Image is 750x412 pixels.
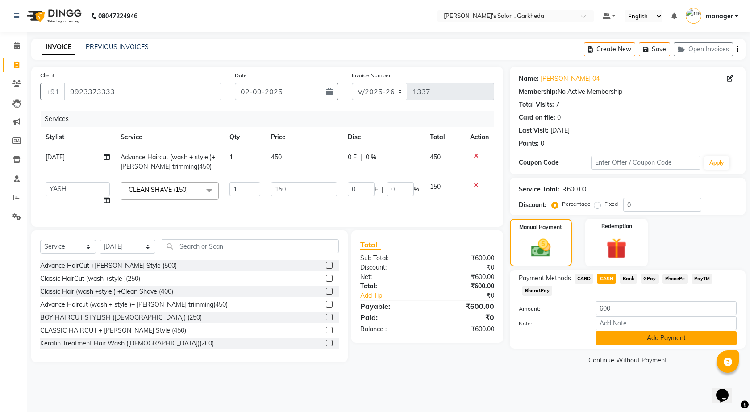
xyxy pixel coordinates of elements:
span: Payment Methods [519,274,571,283]
img: logo [23,4,84,29]
div: ₹600.00 [427,272,501,282]
span: | [382,185,383,194]
div: Discount: [519,200,546,210]
span: Advance Haircut (wash + style )+ [PERSON_NAME] trimming(450) [121,153,215,171]
a: INVOICE [42,39,75,55]
div: Classic HairCut (wash +style )(250) [40,274,140,283]
div: Classic Hair (wash +style ) +Clean Shave (400) [40,287,173,296]
th: Total [425,127,465,147]
span: 150 [430,183,441,191]
label: Client [40,71,54,79]
div: 0 [541,139,544,148]
button: +91 [40,83,65,100]
span: 450 [271,153,282,161]
div: Card on file: [519,113,555,122]
div: ₹0 [427,312,501,323]
img: _gift.svg [600,236,633,261]
span: GPay [641,274,659,284]
input: Search or Scan [162,239,339,253]
input: Search by Name/Mobile/Email/Code [64,83,221,100]
span: CARD [575,274,594,284]
img: _cash.svg [525,237,557,259]
label: Note: [512,320,589,328]
label: Fixed [604,200,618,208]
b: 08047224946 [98,4,137,29]
a: Add Tip [354,291,439,300]
a: [PERSON_NAME] 04 [541,74,600,83]
label: Manual Payment [519,223,562,231]
div: ₹0 [439,291,500,300]
div: CLASSIC HAIRCUT + [PERSON_NAME] Style (450) [40,326,186,335]
a: x [188,186,192,194]
label: Date [235,71,247,79]
th: Stylist [40,127,115,147]
div: ₹600.00 [427,282,501,291]
span: Total [360,240,381,250]
th: Action [465,127,494,147]
th: Disc [342,127,425,147]
div: Sub Total: [354,254,427,263]
div: ₹600.00 [427,325,501,334]
button: Open Invoices [674,42,733,56]
button: Add Payment [596,331,737,345]
div: 7 [556,100,559,109]
div: Net: [354,272,427,282]
button: Create New [584,42,635,56]
div: BOY HAIRCUT STYLISH ([DEMOGRAPHIC_DATA]) (250) [40,313,202,322]
input: Enter Offer / Coupon Code [591,156,700,170]
div: Keratin Treatment Hair Wash ([DEMOGRAPHIC_DATA])(200) [40,339,214,348]
div: Advance Haircut (wash + style )+ [PERSON_NAME] trimming(450) [40,300,228,309]
div: Last Visit: [519,126,549,135]
span: BharatPay [522,286,553,296]
div: Name: [519,74,539,83]
a: Continue Without Payment [512,356,744,365]
iframe: chat widget [712,376,741,403]
span: CLEAN SHAVE (150) [129,186,188,194]
div: ₹600.00 [563,185,586,194]
input: Amount [596,301,737,315]
div: Paid: [354,312,427,323]
th: Service [115,127,224,147]
div: ₹0 [427,263,501,272]
span: 0 % [366,153,376,162]
span: | [360,153,362,162]
span: PhonePe [662,274,688,284]
label: Amount: [512,305,589,313]
th: Price [266,127,342,147]
div: Total Visits: [519,100,554,109]
div: [DATE] [550,126,570,135]
span: 1 [229,153,233,161]
div: Discount: [354,263,427,272]
span: 450 [430,153,441,161]
th: Qty [224,127,266,147]
div: Points: [519,139,539,148]
div: Total: [354,282,427,291]
label: Invoice Number [352,71,391,79]
div: 0 [557,113,561,122]
div: Balance : [354,325,427,334]
input: Add Note [596,316,737,330]
label: Percentage [562,200,591,208]
span: Bank [620,274,637,284]
span: 0 F [348,153,357,162]
button: Save [639,42,670,56]
div: Coupon Code [519,158,592,167]
span: [DATE] [46,153,65,161]
label: Redemption [601,222,632,230]
span: manager [706,12,733,21]
div: Payable: [354,301,427,312]
div: Services [41,111,501,127]
span: PayTM [692,274,713,284]
a: PREVIOUS INVOICES [86,43,149,51]
span: % [414,185,419,194]
div: Advance HairCut +[PERSON_NAME] Style (500) [40,261,177,271]
div: Membership: [519,87,558,96]
span: F [375,185,378,194]
img: manager [686,8,701,24]
span: CASH [597,274,616,284]
div: No Active Membership [519,87,737,96]
div: ₹600.00 [427,301,501,312]
div: Service Total: [519,185,559,194]
button: Apply [704,156,729,170]
div: ₹600.00 [427,254,501,263]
